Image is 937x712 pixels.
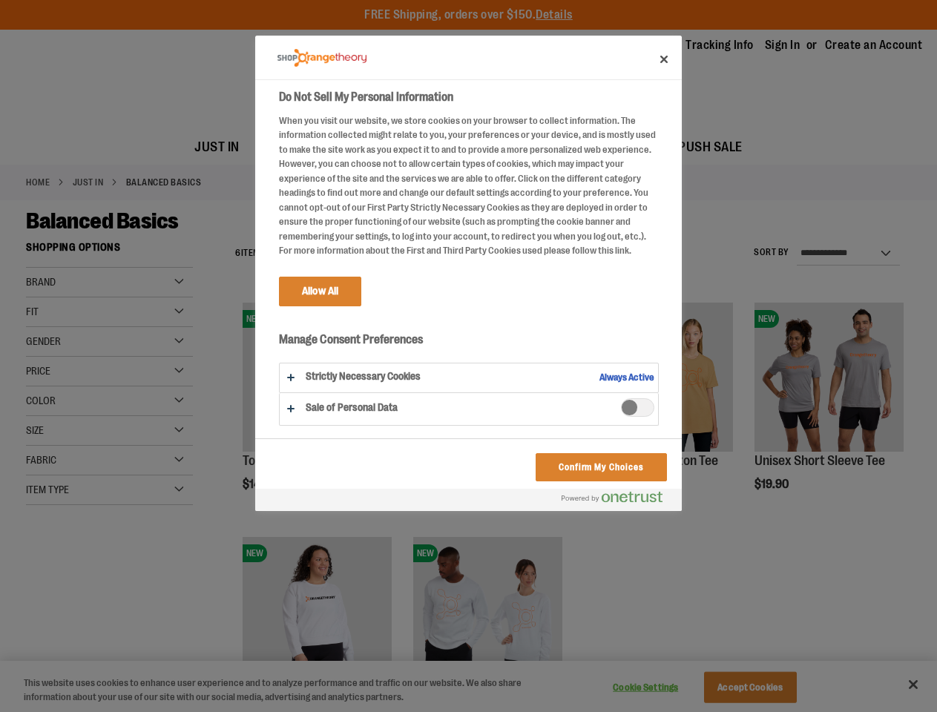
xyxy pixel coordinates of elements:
[536,453,667,481] button: Confirm My Choices
[255,36,682,511] div: Preference center
[562,491,663,503] img: Powered by OneTrust Opens in a new Tab
[562,491,674,510] a: Powered by OneTrust Opens in a new Tab
[255,36,682,511] div: Do Not Sell My Personal Information
[621,398,654,417] span: Sale of Personal Data
[279,113,659,258] div: When you visit our website, we store cookies on your browser to collect information. The informat...
[279,332,659,355] h3: Manage Consent Preferences
[648,43,680,76] button: Close
[279,88,659,106] h2: Do Not Sell My Personal Information
[279,277,361,306] button: Allow All
[277,49,366,67] img: Company Logo
[277,43,366,73] div: Company Logo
